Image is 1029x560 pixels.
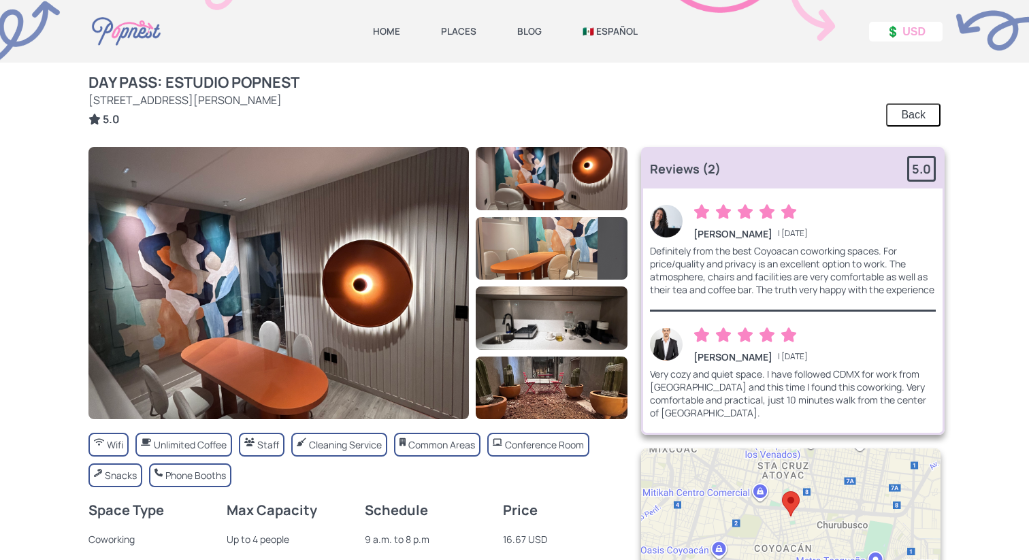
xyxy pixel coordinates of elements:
div: 5 of 5 rating [693,202,802,225]
span: 4 of 5 rating [759,325,775,348]
strong: Schedule [365,501,428,519]
div: Common Areas [408,438,475,451]
strong: [PERSON_NAME] [693,227,772,240]
strong: Price [503,501,538,519]
button: 💲 USD [869,22,943,42]
div: Up to 4 people [227,533,351,546]
div: Cleaning Service [309,438,382,451]
img: Estudio Popnest [476,217,627,280]
div: Conference Room [505,438,584,451]
div: Very cozy and quiet space. I have followed CDMX for work from [GEOGRAPHIC_DATA] and this time I f... [650,367,936,419]
div: Unlimited Coffee [154,438,227,451]
img: Estudio Popnest [476,286,627,350]
a: PLACES [441,25,476,37]
strong: 5.0 [103,112,120,127]
img: Tomás V [650,328,683,361]
div: Phone Booths [165,469,226,482]
img: Estudio Popnest [476,357,627,420]
a: 🇲🇽 ESPAÑOL [583,25,638,37]
span: 5 of 5 rating [781,202,797,225]
strong: 5.0 [912,161,931,177]
img: Estudio Popnest [476,147,627,210]
div: 9 a.m. to 8 p.m [365,533,489,546]
div: Definitely from the best Coyoacan coworking spaces. For price/quality and privacy is an excellent... [650,244,936,296]
img: Andrea Castillo [650,205,683,237]
div: Coworking [88,533,213,546]
span: 1 of 5 rating [693,325,710,348]
div: 16.67 USD [503,533,627,546]
strong: Day Pass: Estudio Popnest [88,72,299,93]
div: | [DATE] [693,227,808,240]
strong: Space Type [88,501,164,519]
strong: Reviews (2) [650,161,721,177]
span: 3 of 5 rating [737,202,753,225]
a: BLOG [517,25,542,37]
a: HOME [373,25,400,37]
div: 5 of 5 rating [693,325,802,348]
strong: Max Capacity [227,501,317,519]
div: Snacks [105,469,137,482]
div: [STREET_ADDRESS][PERSON_NAME] [88,93,299,108]
span: 2 of 5 rating [715,202,732,225]
span: 5 of 5 rating [781,325,797,348]
span: 3 of 5 rating [737,325,753,348]
div: Wifi [107,438,123,451]
img: Estudio Popnest [88,147,469,419]
span: 1 of 5 rating [693,202,710,225]
span: 2 of 5 rating [715,325,732,348]
strong: [PERSON_NAME] [693,350,772,363]
div: Staff [257,438,279,451]
button: Back [886,103,941,127]
span: 4 of 5 rating [759,202,775,225]
div: | [DATE] [693,350,808,363]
